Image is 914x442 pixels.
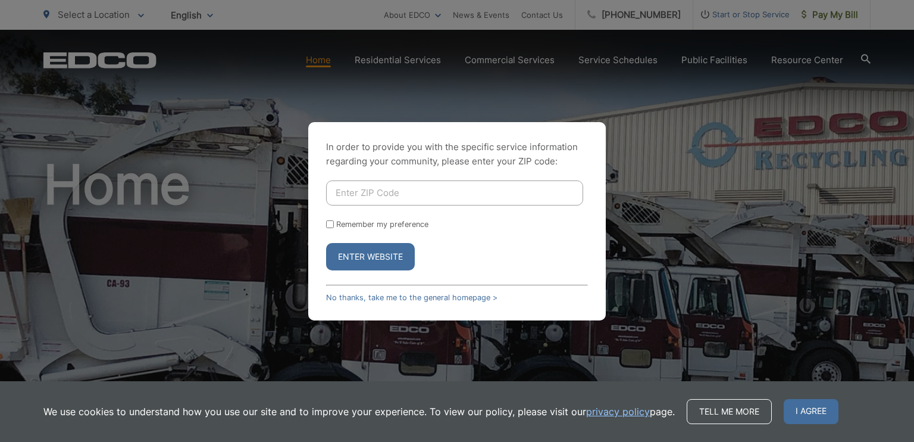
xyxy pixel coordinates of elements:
button: Enter Website [326,243,415,270]
label: Remember my preference [336,220,428,229]
p: We use cookies to understand how you use our site and to improve your experience. To view our pol... [43,404,675,419]
p: In order to provide you with the specific service information regarding your community, please en... [326,140,588,169]
a: Tell me more [687,399,772,424]
a: privacy policy [586,404,650,419]
a: No thanks, take me to the general homepage > [326,293,497,302]
span: I agree [784,399,838,424]
input: Enter ZIP Code [326,180,583,206]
